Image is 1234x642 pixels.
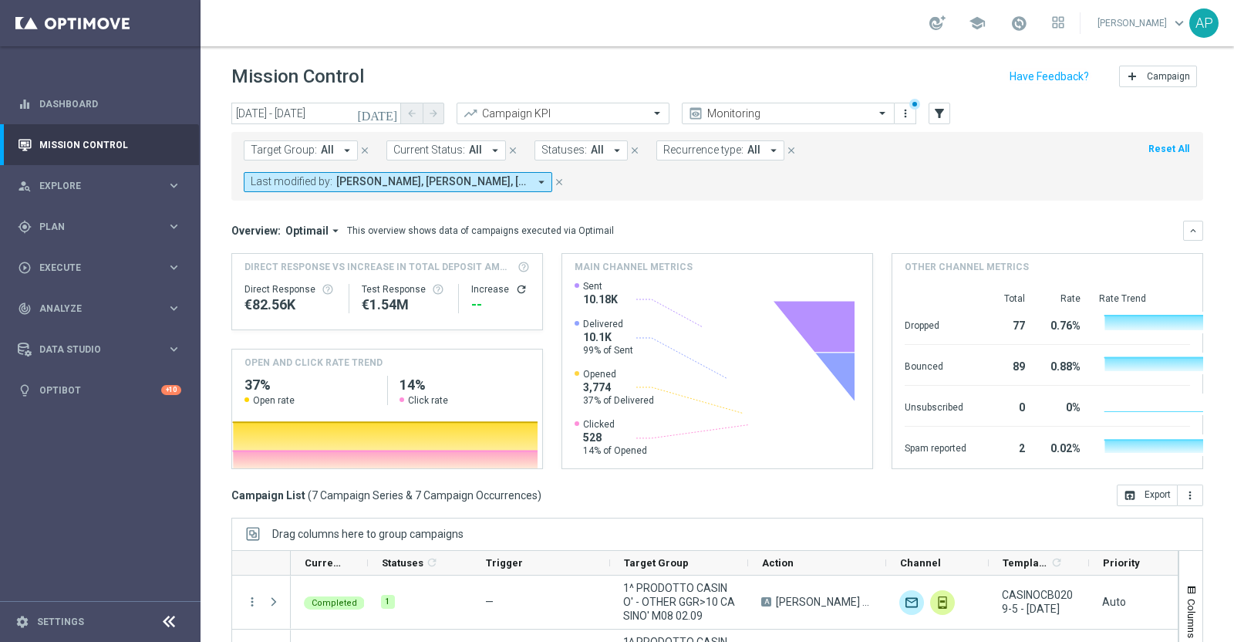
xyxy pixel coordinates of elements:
[552,174,566,191] button: close
[786,145,797,156] i: close
[39,263,167,272] span: Execute
[17,302,182,315] button: track_changes Analyze keyboard_arrow_right
[231,103,401,124] input: Select date range
[1003,557,1048,569] span: Templates
[401,103,423,124] button: arrow_back
[930,590,955,615] div: In-app Inbox
[312,598,357,608] span: Completed
[1183,221,1203,241] button: keyboard_arrow_down
[406,108,417,119] i: arrow_back
[985,394,1025,418] div: 0
[357,106,399,120] i: [DATE]
[1044,312,1081,336] div: 0.76%
[1117,488,1203,501] multiple-options-button: Export to CSV
[272,528,464,540] span: Drag columns here to group campaigns
[538,488,541,502] span: )
[39,124,181,165] a: Mission Control
[929,103,950,124] button: filter_alt
[39,181,167,191] span: Explore
[583,394,654,407] span: 37% of Delivered
[18,302,32,316] i: track_changes
[471,296,530,314] div: --
[1147,140,1191,157] button: Reset All
[18,124,181,165] div: Mission Control
[1189,8,1219,38] div: AP
[251,175,332,188] span: Last modified by:
[381,595,395,609] div: 1
[1126,70,1138,83] i: add
[747,144,760,157] span: All
[285,224,329,238] span: Optimail
[1171,15,1188,32] span: keyboard_arrow_down
[1048,554,1063,571] span: Calculate column
[17,262,182,274] button: play_circle_outline Execute keyboard_arrow_right
[18,370,181,411] div: Optibot
[583,444,647,457] span: 14% of Opened
[18,302,167,316] div: Analyze
[575,260,693,274] h4: Main channel metrics
[905,312,966,336] div: Dropped
[583,368,654,380] span: Opened
[1002,588,1076,616] span: CASINOCB0209-5 - 02.09.2025
[1119,66,1197,87] button: add Campaign
[583,431,647,444] span: 528
[1147,71,1190,82] span: Campaign
[628,142,642,159] button: close
[17,384,182,397] button: lightbulb Optibot +10
[18,343,167,356] div: Data Studio
[244,172,552,192] button: Last modified by: [PERSON_NAME], [PERSON_NAME], [PERSON_NAME] arrow_drop_down
[17,139,182,151] div: Mission Control
[899,590,924,615] div: Optimail
[231,66,364,88] h1: Mission Control
[382,557,423,569] span: Statuses
[1124,489,1136,502] i: open_in_browser
[554,177,565,188] i: close
[304,595,365,610] colored-tag: Completed
[244,376,375,394] h2: 37%
[583,280,618,292] span: Sent
[905,353,966,377] div: Bounced
[898,104,913,123] button: more_vert
[355,103,401,126] button: [DATE]
[251,144,317,157] span: Target Group:
[167,342,181,356] i: keyboard_arrow_right
[340,144,354,157] i: arrow_drop_down
[244,283,336,296] div: Direct Response
[1044,292,1081,305] div: Rate
[985,353,1025,377] div: 89
[905,394,966,418] div: Unsubscribed
[426,556,438,569] i: refresh
[583,344,633,356] span: 99% of Sent
[1188,225,1199,236] i: keyboard_arrow_down
[244,140,358,160] button: Target Group: All arrow_drop_down
[583,330,633,344] span: 10.1K
[629,145,640,156] i: close
[583,292,618,306] span: 10.18K
[18,261,167,275] div: Execute
[534,140,628,160] button: Statuses: All arrow_drop_down
[515,283,528,296] button: refresh
[623,581,735,623] span: 1^ PRODOTTO CASINO' - OTHER GGR>10 CASINO' M08 02.09
[423,554,438,571] span: Calculate column
[18,220,167,234] div: Plan
[167,219,181,234] i: keyboard_arrow_right
[272,528,464,540] div: Row Groups
[1178,485,1203,506] button: more_vert
[17,180,182,192] div: person_search Explore keyboard_arrow_right
[761,597,771,607] span: A
[485,596,494,608] span: —
[17,98,182,110] button: equalizer Dashboard
[784,142,798,159] button: close
[17,343,182,356] div: Data Studio keyboard_arrow_right
[682,103,895,124] ng-select: Monitoring
[359,145,370,156] i: close
[656,140,784,160] button: Recurrence type: All arrow_drop_down
[486,557,523,569] span: Trigger
[488,144,502,157] i: arrow_drop_down
[1184,489,1196,502] i: more_vert
[336,175,528,188] span: Antonio Iacovone Edoardo Ellena Jennyffer Gonzalez
[932,106,946,120] i: filter_alt
[386,140,506,160] button: Current Status: All arrow_drop_down
[39,370,161,411] a: Optibot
